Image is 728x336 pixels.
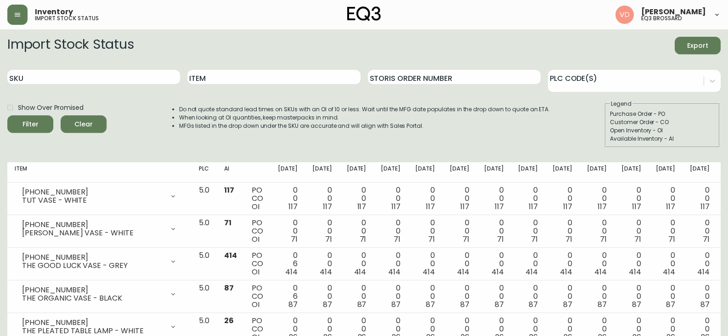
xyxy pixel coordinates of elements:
[291,234,298,245] span: 71
[560,267,572,277] span: 414
[682,40,713,51] span: Export
[518,251,538,276] div: 0 0
[15,284,184,304] div: [PHONE_NUMBER]THE ORGANIC VASE - BLACK
[415,251,435,276] div: 0 0
[312,284,332,309] div: 0 0
[545,162,580,182] th: [DATE]
[621,251,641,276] div: 0 0
[23,119,39,130] div: Filter
[484,219,504,244] div: 0 0
[690,251,710,276] div: 0 0
[629,267,641,277] span: 414
[594,267,607,277] span: 414
[312,219,332,244] div: 0 0
[587,219,607,244] div: 0 0
[408,162,442,182] th: [DATE]
[381,186,401,211] div: 0 0
[35,8,73,16] span: Inventory
[491,267,504,277] span: 414
[61,115,107,133] button: Clear
[518,186,538,211] div: 0 0
[18,103,84,113] span: Show Over Promised
[426,201,435,212] span: 117
[615,6,634,24] img: 34cbe8de67806989076631741e6a7c6b
[288,201,298,212] span: 117
[641,8,706,16] span: [PERSON_NAME]
[323,299,332,310] span: 87
[649,162,683,182] th: [DATE]
[666,299,675,310] span: 87
[460,201,469,212] span: 117
[565,234,572,245] span: 71
[323,201,332,212] span: 117
[224,315,234,326] span: 26
[22,262,164,270] div: THE GOOD LUCK VASE - GREY
[339,162,374,182] th: [DATE]
[357,201,367,212] span: 117
[22,221,164,229] div: [PHONE_NUMBER]
[224,185,234,195] span: 117
[278,219,298,244] div: 0 0
[690,284,710,309] div: 0 0
[347,284,367,309] div: 0 0
[15,251,184,272] div: [PHONE_NUMBER]THE GOOD LUCK VASE - GREY
[252,234,260,245] span: OI
[278,186,298,211] div: 0 0
[553,186,572,211] div: 0 0
[415,284,435,309] div: 0 0
[179,114,550,122] li: When looking at OI quantities, keep masterpacks in mind.
[484,251,504,276] div: 0 0
[529,201,538,212] span: 117
[285,267,298,277] span: 414
[347,251,367,276] div: 0 0
[428,234,435,245] span: 71
[7,115,53,133] button: Filter
[22,196,164,205] div: TUT VASE - WHITE
[22,294,164,302] div: THE ORGANIC VASE - BLACK
[22,286,164,294] div: [PHONE_NUMBER]
[668,234,675,245] span: 71
[634,234,641,245] span: 71
[179,122,550,130] li: MFGs listed in the drop down under the SKU are accurate and will align with Sales Portal.
[320,267,332,277] span: 414
[415,219,435,244] div: 0 0
[463,234,469,245] span: 71
[252,251,263,276] div: PO CO
[518,284,538,309] div: 0 0
[587,251,607,276] div: 0 0
[381,219,401,244] div: 0 0
[610,118,715,126] div: Customer Order - CO
[179,105,550,114] li: Do not quote standard lead times on SKUs with an OI of 10 or less. Wait until the MFG date popula...
[347,186,367,211] div: 0 0
[666,201,675,212] span: 117
[442,162,477,182] th: [DATE]
[553,219,572,244] div: 0 0
[598,201,607,212] span: 117
[600,234,607,245] span: 71
[484,284,504,309] div: 0 0
[224,250,237,261] span: 414
[391,299,401,310] span: 87
[35,16,99,21] h5: import stock status
[553,251,572,276] div: 0 0
[224,217,231,228] span: 71
[656,219,676,244] div: 0 0
[580,162,614,182] th: [DATE]
[252,267,260,277] span: OI
[381,251,401,276] div: 0 0
[388,267,401,277] span: 414
[632,299,641,310] span: 87
[531,234,538,245] span: 71
[22,253,164,262] div: [PHONE_NUMBER]
[347,6,381,21] img: logo
[663,267,675,277] span: 414
[224,283,234,293] span: 87
[347,219,367,244] div: 0 0
[518,219,538,244] div: 0 0
[357,299,367,310] span: 87
[632,201,641,212] span: 117
[22,319,164,327] div: [PHONE_NUMBER]
[450,284,469,309] div: 0 0
[495,299,504,310] span: 87
[252,219,263,244] div: PO CO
